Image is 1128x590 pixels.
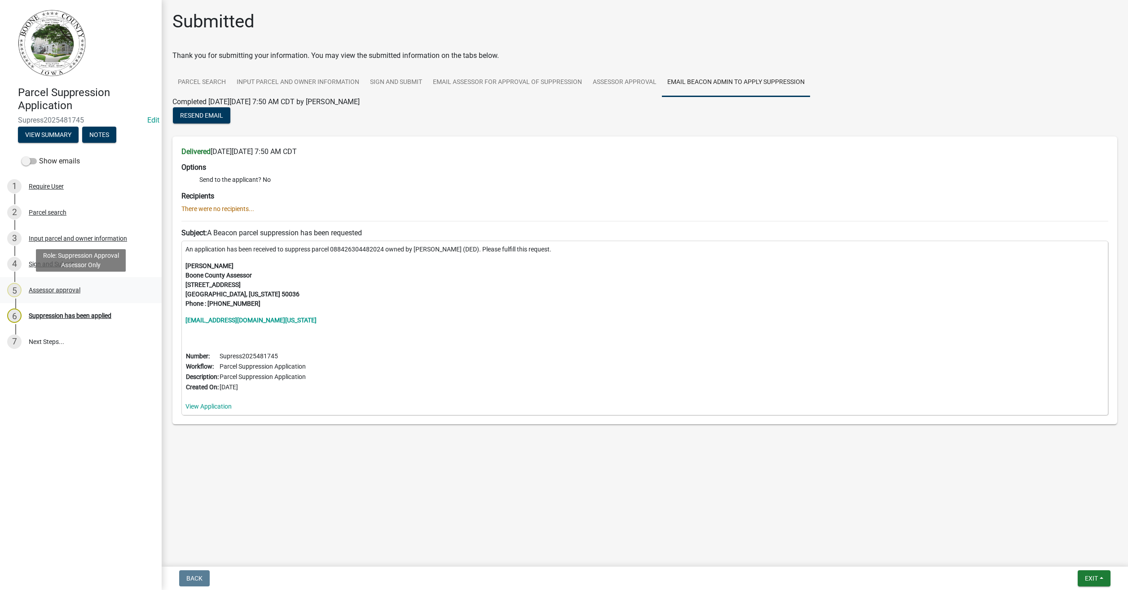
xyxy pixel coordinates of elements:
div: 1 [7,179,22,194]
div: 2 [7,205,22,220]
strong: Phone : [PHONE_NUMBER] [185,300,260,307]
strong: [STREET_ADDRESS] [185,281,241,288]
strong: Subject: [181,229,207,237]
div: 5 [7,283,22,297]
a: Input parcel and owner information [231,68,365,97]
td: Parcel Suppression Application [219,372,306,382]
h6: [DATE][DATE] 7:50 AM CDT [181,147,1108,156]
label: Show emails [22,156,80,167]
a: Email Assessor for Approval of Suppression [427,68,587,97]
div: Sign and Submit [29,261,74,267]
button: Notes [82,127,116,143]
strong: Delivered [181,147,211,156]
h4: Parcel Suppression Application [18,86,154,112]
div: 7 [7,335,22,349]
div: 3 [7,231,22,246]
b: Number: [186,352,210,360]
p: An application has been received to suppress parcel 088426304482024 owned by [PERSON_NAME] (DED).... [185,245,1104,254]
a: Email Beacon Admin to apply Suppression [662,68,810,97]
strong: Boone County Assessor [185,272,252,279]
wm-modal-confirm: Summary [18,132,79,139]
button: View Summary [18,127,79,143]
td: Supress2025481745 [219,351,306,361]
a: Assessor approval [587,68,662,97]
div: Role: Suppression Approval Assessor Only [36,249,126,272]
span: Completed [DATE][DATE] 7:50 AM CDT by [PERSON_NAME] [172,97,360,106]
strong: Recipients [181,192,214,200]
img: Boone County, Iowa [18,9,86,77]
a: Parcel search [172,68,231,97]
span: Exit [1085,575,1098,582]
td: [DATE] [219,382,306,392]
div: 4 [7,257,22,271]
p: There were no recipients... [181,204,1108,214]
div: Parcel search [29,209,66,216]
a: View Application [185,403,232,410]
strong: [PERSON_NAME] [185,262,234,269]
wm-modal-confirm: Notes [82,132,116,139]
span: Resend Email [180,112,223,119]
button: Resend Email [173,107,230,123]
b: Workflow: [186,363,214,370]
div: Input parcel and owner information [29,235,127,242]
div: Suppression has been applied [29,313,111,319]
a: Edit [147,116,159,124]
div: Assessor approval [29,287,80,293]
h6: A Beacon parcel suppression has been requested [181,229,1108,237]
button: Exit [1078,570,1110,586]
strong: Options [181,163,206,172]
span: Back [186,575,203,582]
span: Supress2025481745 [18,116,144,124]
strong: [GEOGRAPHIC_DATA], [US_STATE] 50036 [185,291,300,298]
b: Description: [186,373,219,380]
li: Send to the applicant? No [199,175,1108,185]
div: 6 [7,308,22,323]
button: Back [179,570,210,586]
h1: Submitted [172,11,255,32]
a: Sign and Submit [365,68,427,97]
a: [EMAIL_ADDRESS][DOMAIN_NAME][US_STATE] [185,317,317,324]
b: Created On: [186,383,219,391]
div: Require User [29,183,64,189]
td: Parcel Suppression Application [219,361,306,372]
div: Thank you for submitting your information. You may view the submitted information on the tabs below. [172,50,1117,61]
wm-modal-confirm: Edit Application Number [147,116,159,124]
